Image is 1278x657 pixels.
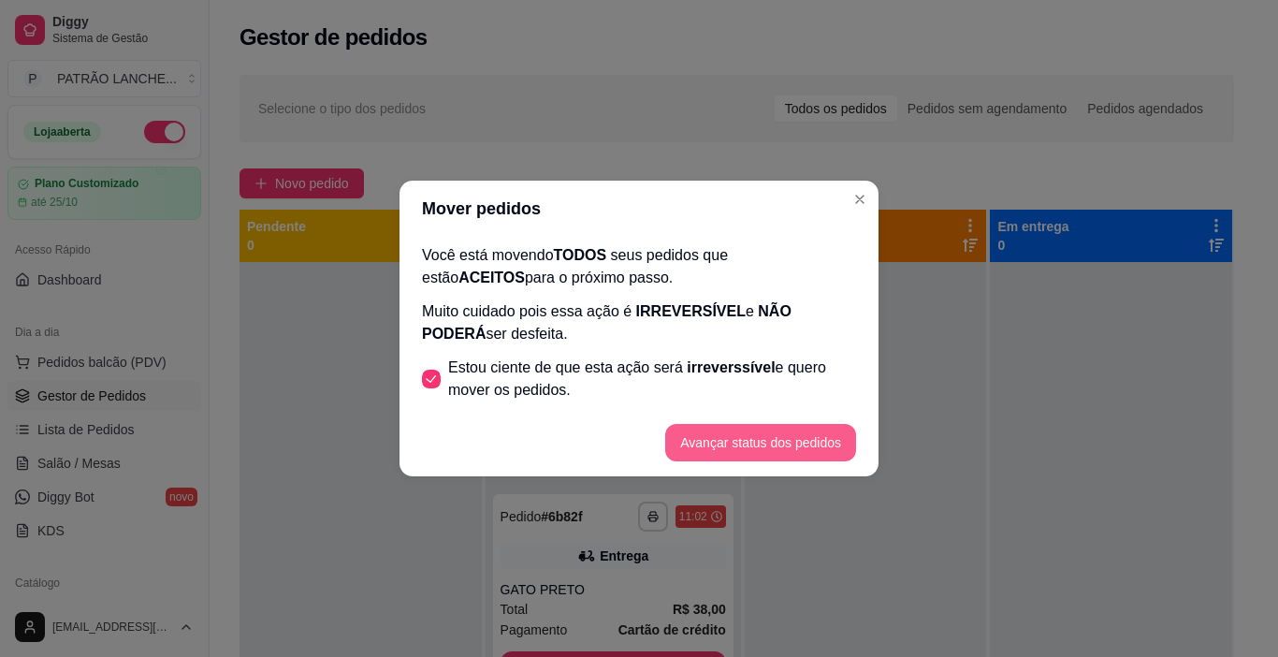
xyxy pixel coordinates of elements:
button: Avançar status dos pedidos [665,424,856,461]
span: TODOS [554,247,607,263]
header: Mover pedidos [399,181,879,237]
span: Estou ciente de que esta ação será e quero mover os pedidos. [448,357,856,401]
p: Você está movendo seus pedidos que estão para o próximo passo. [422,244,856,289]
span: irreverssível [687,359,775,375]
span: IRREVERSÍVEL [636,303,746,319]
p: Muito cuidado pois essa ação é e ser desfeita. [422,300,856,345]
span: NÃO PODERÁ [422,303,791,342]
button: Close [845,184,875,214]
span: ACEITOS [458,270,525,285]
